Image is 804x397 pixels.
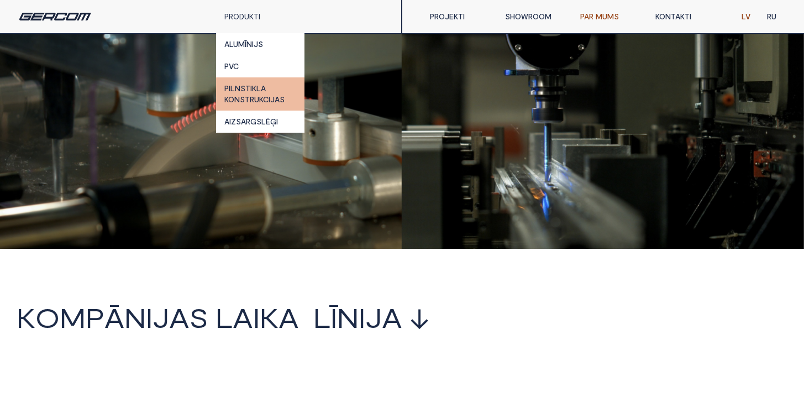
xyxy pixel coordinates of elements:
[216,304,233,331] span: l
[208,304,216,331] span: i
[359,304,365,331] span: i
[60,304,86,331] span: m
[216,77,304,111] a: PILNSTIKLAKONSTRUKCIJAS
[337,304,359,331] span: n
[572,6,647,28] a: PAR MUMS
[124,304,146,331] span: n
[153,304,169,331] span: j
[330,304,337,331] span: ī
[733,6,759,28] a: LV
[299,304,306,331] span: i
[224,12,260,21] a: PRODUKTI
[146,304,153,331] span: i
[278,304,299,331] span: a
[216,55,304,77] a: PVC
[422,6,497,28] a: PROJEKTI
[313,304,330,331] span: l
[17,304,35,331] span: K
[759,6,785,28] a: RU
[190,304,208,331] span: s
[216,111,304,133] a: AIZSARGSLĒĢI
[402,304,409,331] span: i
[253,304,260,331] span: i
[409,304,429,331] span: ↓
[233,304,253,331] span: a
[35,304,60,331] span: o
[382,304,402,331] span: a
[86,304,104,331] span: p
[260,304,278,331] span: k
[365,304,382,331] span: j
[497,6,572,28] a: SHOWROOM
[169,304,190,331] span: a
[216,33,304,55] a: ALUMĪNIJS
[647,6,722,28] a: KONTAKTI
[104,304,124,331] span: ā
